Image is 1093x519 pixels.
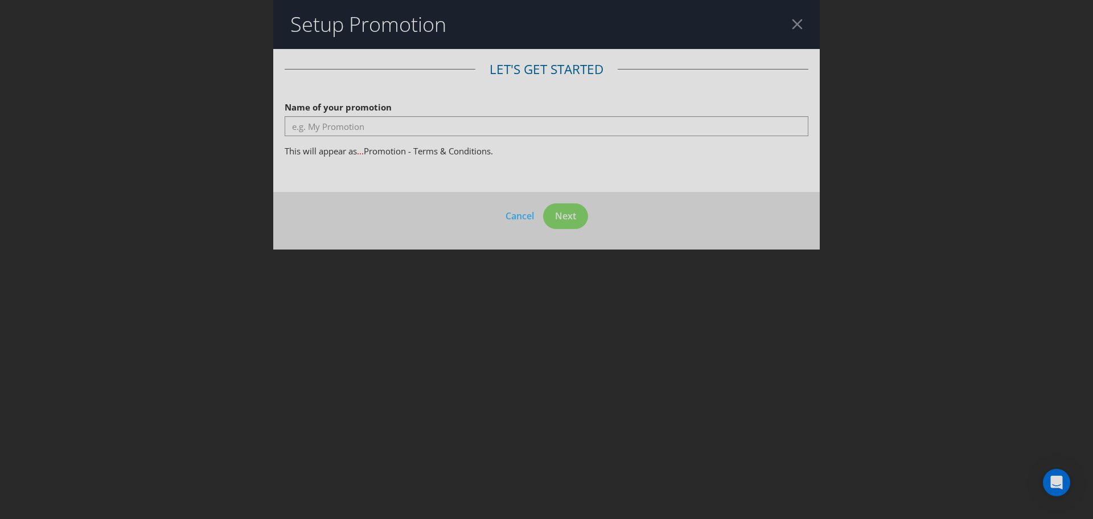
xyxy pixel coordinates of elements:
span: Cancel [506,210,534,222]
legend: Let's get started [475,60,618,79]
button: Next [543,203,588,229]
h2: Setup Promotion [290,13,446,36]
span: Name of your promotion [285,101,392,113]
span: ... [357,145,364,157]
input: e.g. My Promotion [285,116,808,136]
span: Next [555,210,576,222]
span: Promotion - Terms & Conditions. [364,145,493,157]
div: Open Intercom Messenger [1043,469,1070,496]
button: Cancel [505,209,535,223]
span: This will appear as [285,145,357,157]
